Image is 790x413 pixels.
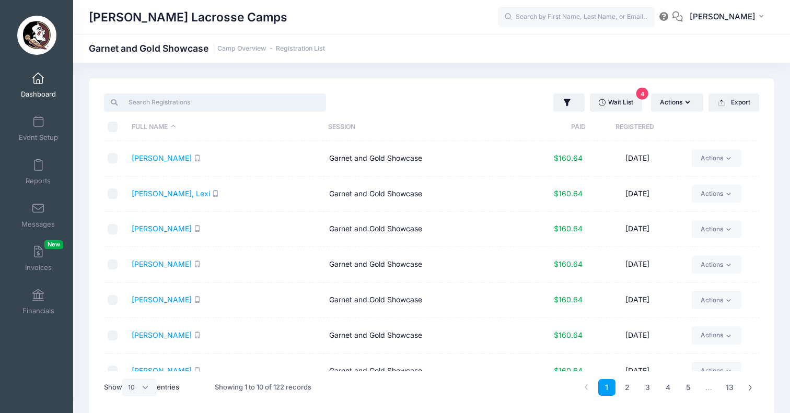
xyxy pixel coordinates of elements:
img: Sara Tisdale Lacrosse Camps [17,16,56,55]
a: Actions [692,362,741,380]
td: Garnet and Gold Showcase [324,247,521,282]
div: Showing 1 to 10 of 122 records [215,375,311,399]
td: Garnet and Gold Showcase [324,141,521,176]
a: 13 [721,379,739,396]
span: $160.64 [554,331,583,339]
input: Search by First Name, Last Name, or Email... [498,7,655,28]
a: [PERSON_NAME] [132,295,192,304]
span: Reports [26,176,51,185]
i: SMS enabled [194,225,201,232]
a: 2 [619,379,636,396]
i: SMS enabled [212,190,219,197]
a: Messages [14,197,63,233]
a: 5 [680,379,697,396]
td: Garnet and Gold Showcase [324,353,521,389]
td: [DATE] [588,318,687,353]
a: Actions [692,185,741,203]
a: Financials [14,284,63,320]
td: Garnet and Gold Showcase [324,318,521,353]
i: SMS enabled [194,296,201,303]
a: InvoicesNew [14,240,63,277]
td: [DATE] [588,141,687,176]
select: Showentries [122,379,157,396]
i: SMS enabled [194,367,201,374]
td: [DATE] [588,176,687,212]
i: SMS enabled [194,332,201,338]
a: Wait List4 [590,93,642,111]
td: Garnet and Gold Showcase [324,282,521,318]
span: Invoices [25,263,52,272]
a: Actions [692,326,741,344]
h1: [PERSON_NAME] Lacrosse Camps [89,5,287,29]
button: Export [708,93,759,111]
i: SMS enabled [194,155,201,161]
span: [PERSON_NAME] [690,11,756,22]
a: Actions [692,149,741,167]
th: Paid: activate to sort column ascending [520,113,586,141]
a: Reports [14,154,63,190]
button: [PERSON_NAME] [683,5,774,29]
label: Show entries [104,379,179,396]
a: [PERSON_NAME] [132,366,192,375]
td: [DATE] [588,353,687,389]
a: [PERSON_NAME] [132,154,192,162]
th: Full Name: activate to sort column descending [126,113,323,141]
a: [PERSON_NAME], Lexi [132,189,210,198]
a: [PERSON_NAME] [132,224,192,233]
span: Dashboard [21,90,56,99]
a: [PERSON_NAME] [132,331,192,339]
span: $160.64 [554,259,583,268]
span: Financials [22,306,54,315]
a: Registration List [276,45,325,53]
input: Search Registrations [104,93,326,111]
td: Garnet and Gold Showcase [324,176,521,212]
td: [DATE] [588,211,687,247]
button: Actions [651,93,703,111]
a: Camp Overview [217,45,266,53]
a: Dashboard [14,67,63,103]
a: 1 [598,379,615,396]
a: Event Setup [14,110,63,147]
a: 3 [639,379,656,396]
th: Registered: activate to sort column ascending [586,113,684,141]
a: Actions [692,291,741,309]
td: [DATE] [588,282,687,318]
span: Messages [21,220,55,229]
span: $160.64 [554,189,583,198]
i: SMS enabled [194,261,201,267]
td: Garnet and Gold Showcase [324,211,521,247]
a: Actions [692,256,741,274]
span: $160.64 [554,154,583,162]
a: 4 [659,379,677,396]
h1: Garnet and Gold Showcase [89,43,325,54]
span: New [44,240,63,249]
a: [PERSON_NAME] [132,259,192,268]
span: Event Setup [19,133,58,142]
span: $160.64 [554,295,583,304]
span: 4 [636,88,648,100]
a: Actions [692,220,741,238]
th: Session: activate to sort column ascending [323,113,520,141]
td: [DATE] [588,247,687,282]
span: $160.64 [554,366,583,375]
span: $160.64 [554,224,583,233]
